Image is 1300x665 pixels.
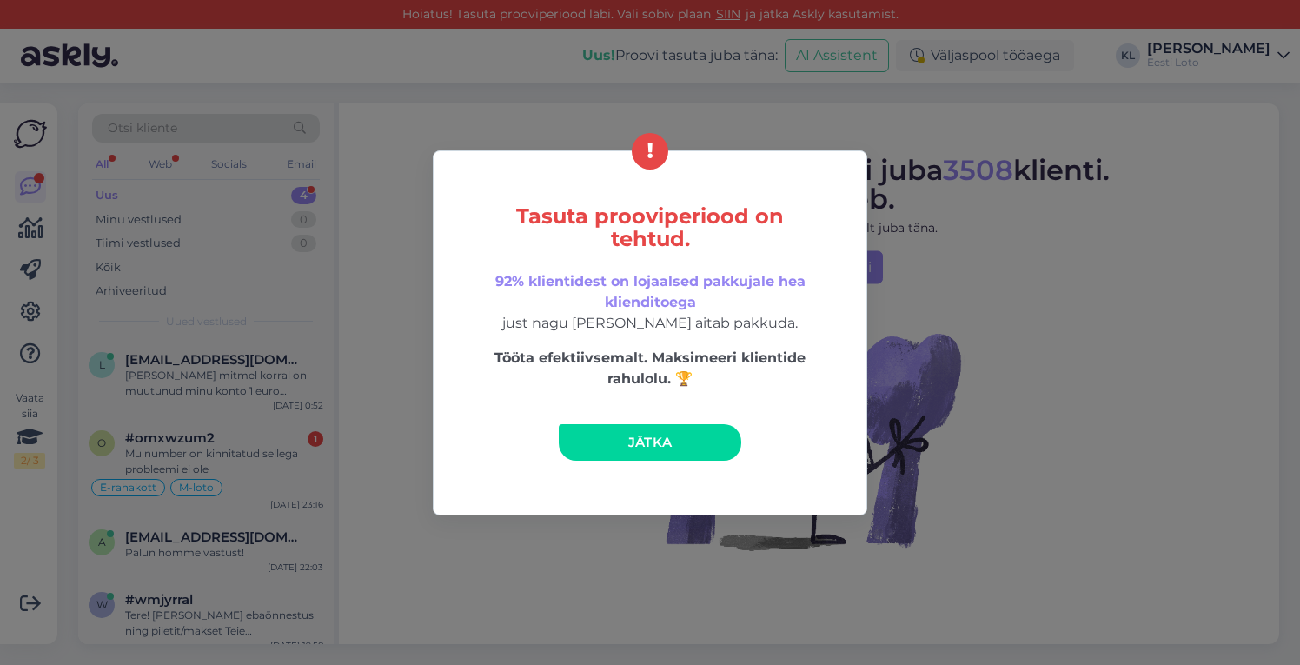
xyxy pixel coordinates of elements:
[559,424,741,461] a: Jätka
[495,273,806,310] span: 92% klientidest on lojaalsed pakkujale hea klienditoega
[470,348,830,389] p: Tööta efektiivsemalt. Maksimeeri klientide rahulolu. 🏆
[628,434,673,450] span: Jätka
[470,205,830,250] h5: Tasuta prooviperiood on tehtud.
[470,271,830,334] p: just nagu [PERSON_NAME] aitab pakkuda.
